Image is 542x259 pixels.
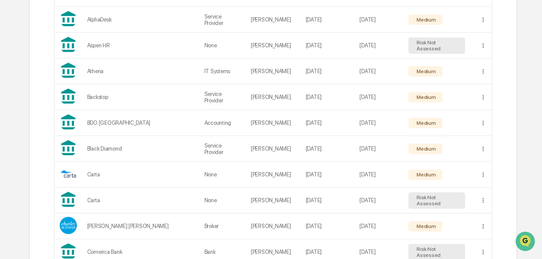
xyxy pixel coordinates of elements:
td: [DATE] [354,59,403,84]
span: Preclearance [17,108,55,117]
div: 🗄️ [62,109,69,116]
span: Pylon [85,145,104,152]
td: [DATE] [301,162,355,188]
div: Risk Not Assessed [415,246,459,258]
div: Carta [87,197,194,203]
td: IT Systems [199,59,246,84]
td: [DATE] [354,84,403,110]
td: [DATE] [354,136,403,162]
td: [DATE] [301,84,355,110]
div: Start new chat [29,65,141,74]
td: None [199,162,246,188]
td: [PERSON_NAME] [246,7,301,33]
iframe: Open customer support [515,231,538,254]
div: Black Diamond [87,145,194,152]
td: [PERSON_NAME] [246,84,301,110]
div: Medium [415,94,435,100]
td: None [199,188,246,213]
div: [PERSON_NAME] [PERSON_NAME] [87,223,194,229]
div: Risk Not Assessed [415,40,459,52]
div: Aspen HR [87,42,194,49]
a: 🔎Data Lookup [5,121,58,136]
td: Service Provider [199,7,246,33]
p: How can we help? [9,18,156,31]
a: 🗄️Attestations [59,105,110,120]
div: Medium [415,223,435,229]
div: Medium [415,172,435,178]
button: Start new chat [146,68,156,78]
td: [PERSON_NAME] [246,213,301,239]
td: [DATE] [354,162,403,188]
td: [DATE] [301,59,355,84]
td: Broker [199,213,246,239]
img: 1746055101610-c473b297-6a78-478c-a979-82029cc54cd1 [9,65,24,81]
a: Powered byPylon [61,145,104,152]
td: [PERSON_NAME] [246,136,301,162]
div: AlphaDesk [87,16,194,23]
td: Accounting [199,110,246,136]
td: None [199,33,246,59]
td: [DATE] [354,110,403,136]
img: Vendor Logo [60,165,77,182]
div: Comerica Bank [87,249,194,255]
div: Backstop [87,94,194,100]
td: Service Provider [199,136,246,162]
td: [DATE] [354,188,403,213]
td: [PERSON_NAME] [246,33,301,59]
td: [DATE] [354,33,403,59]
td: [DATE] [301,110,355,136]
td: [DATE] [301,136,355,162]
td: Service Provider [199,84,246,110]
div: Medium [415,120,435,126]
div: 🖐️ [9,109,15,116]
div: BDO [GEOGRAPHIC_DATA] [87,120,194,126]
td: [PERSON_NAME] [246,188,301,213]
td: [DATE] [301,7,355,33]
div: We're available if you need us! [29,74,109,81]
div: Risk Not Assessed [415,194,459,207]
td: [PERSON_NAME] [246,59,301,84]
td: [PERSON_NAME] [246,110,301,136]
div: Medium [415,17,435,23]
div: Medium [415,68,435,74]
img: Vendor Logo [60,217,77,234]
td: [DATE] [301,188,355,213]
td: [DATE] [354,213,403,239]
div: Carta [87,171,194,178]
td: [DATE] [301,33,355,59]
div: 🔎 [9,125,15,132]
div: Medium [415,146,435,152]
td: [DATE] [301,213,355,239]
a: 🖐️Preclearance [5,105,59,120]
div: Athena [87,68,194,74]
span: Attestations [71,108,107,117]
td: [PERSON_NAME] [246,162,301,188]
span: Data Lookup [17,124,54,133]
td: [DATE] [354,7,403,33]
